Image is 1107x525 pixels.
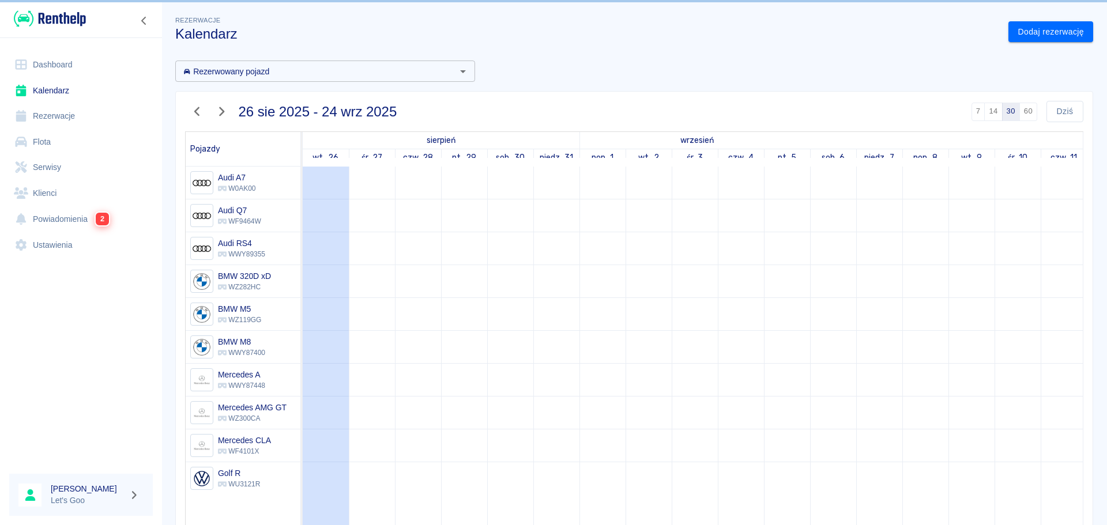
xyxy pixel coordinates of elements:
[455,63,471,80] button: Otwórz
[239,104,397,120] h3: 26 sie 2025 - 24 wrz 2025
[861,149,897,166] a: 7 września 2025
[192,206,211,225] img: Image
[1048,149,1080,166] a: 11 września 2025
[192,338,211,357] img: Image
[192,305,211,324] img: Image
[400,149,436,166] a: 28 sierpnia 2025
[310,149,341,166] a: 26 sierpnia 2025
[9,78,153,104] a: Kalendarz
[218,237,265,249] h6: Audi RS4
[684,149,706,166] a: 3 września 2025
[218,446,271,456] p: WF4101X
[192,272,211,291] img: Image
[192,371,211,390] img: Image
[51,494,125,507] p: Let's Goo
[192,173,211,192] img: Image
[218,380,265,391] p: WWY87448
[218,402,287,413] h6: Mercedes AMG GT
[984,103,1002,121] button: 14 dni
[537,149,577,166] a: 31 sierpnia 2025
[1002,103,1020,121] button: 30 dni
[424,132,458,149] a: 26 sierpnia 2025
[192,403,211,422] img: Image
[218,479,260,489] p: WU3121R
[218,315,261,325] p: WZ119GG
[972,103,985,121] button: 7 dni
[9,154,153,180] a: Serwisy
[218,282,271,292] p: WZ282HC
[218,369,265,380] h6: Mercedes A
[96,213,109,225] span: 2
[819,149,848,166] a: 6 września 2025
[218,336,265,348] h6: BMW M8
[1046,101,1083,122] button: Dziś
[218,435,271,446] h6: Mercedes CLA
[51,483,125,494] h6: [PERSON_NAME]
[218,303,261,315] h6: BMW M5
[9,129,153,155] a: Flota
[218,205,261,216] h6: Audi Q7
[1005,149,1031,166] a: 10 września 2025
[14,9,86,28] img: Renthelp logo
[192,469,211,488] img: Image
[190,144,220,154] span: Pojazdy
[175,26,999,42] h3: Kalendarz
[218,467,260,479] h6: Golf R
[725,149,756,166] a: 4 września 2025
[218,348,265,358] p: WWY87400
[9,180,153,206] a: Klienci
[218,216,261,226] p: WF9464W
[449,149,479,166] a: 29 sierpnia 2025
[218,413,287,424] p: WZ300CA
[218,249,265,259] p: WWY89355
[218,172,255,183] h6: Audi A7
[9,103,153,129] a: Rezerwacje
[1008,21,1093,43] a: Dodaj rezerwację
[192,436,211,455] img: Image
[958,149,985,166] a: 9 września 2025
[589,149,617,166] a: 1 września 2025
[775,149,800,166] a: 5 września 2025
[218,270,271,282] h6: BMW 320D xD
[635,149,662,166] a: 2 września 2025
[135,13,153,28] button: Zwiń nawigację
[179,64,453,78] input: Wyszukaj i wybierz pojazdy...
[677,132,717,149] a: 1 września 2025
[359,149,386,166] a: 27 sierpnia 2025
[9,206,153,232] a: Powiadomienia2
[493,149,528,166] a: 30 sierpnia 2025
[1019,103,1037,121] button: 60 dni
[9,232,153,258] a: Ustawienia
[9,9,86,28] a: Renthelp logo
[175,17,220,24] span: Rezerwacje
[218,183,255,194] p: W0AK00
[9,52,153,78] a: Dashboard
[192,239,211,258] img: Image
[910,149,940,166] a: 8 września 2025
